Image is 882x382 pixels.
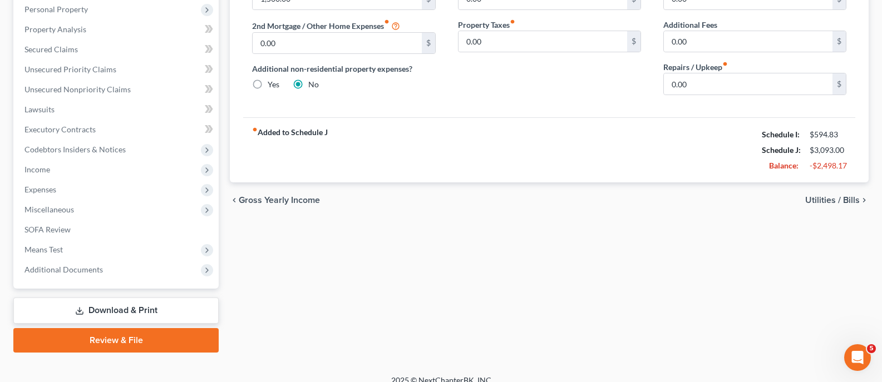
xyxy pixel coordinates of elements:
[24,165,50,174] span: Income
[24,44,78,54] span: Secured Claims
[268,79,279,90] label: Yes
[810,129,846,140] div: $594.83
[24,145,126,154] span: Codebtors Insiders & Notices
[230,196,320,205] button: chevron_left Gross Yearly Income
[22,98,200,117] p: How can we help?
[722,61,728,67] i: fiber_manual_record
[24,245,63,254] span: Means Test
[92,307,131,315] span: Messages
[16,19,219,39] a: Property Analysis
[16,80,219,100] a: Unsecured Nonpriority Claims
[422,33,435,54] div: $
[16,231,206,251] div: Attorney's Disclosure of Compensation
[832,73,846,95] div: $
[664,73,832,95] input: --
[867,344,876,353] span: 5
[252,127,258,132] i: fiber_manual_record
[458,19,515,31] label: Property Taxes
[13,297,219,324] a: Download & Print
[11,131,211,173] div: Send us a messageWe typically reply in a few hours
[252,63,435,75] label: Additional non-residential property expenses?
[23,215,186,226] div: Form Preview Helper
[149,280,223,324] button: Help
[23,140,186,152] div: Send us a message
[16,183,206,206] button: Search for help
[16,120,219,140] a: Executory Contracts
[627,31,640,52] div: $
[860,196,869,205] i: chevron_right
[24,105,55,114] span: Lawsuits
[459,31,627,52] input: --
[24,185,56,194] span: Expenses
[230,196,239,205] i: chevron_left
[22,24,97,36] img: logo
[510,19,515,24] i: fiber_manual_record
[23,152,186,163] div: We typically reply in a few hours
[74,280,148,324] button: Messages
[805,196,860,205] span: Utilities / Bills
[664,31,832,52] input: --
[762,130,800,139] strong: Schedule I:
[252,127,328,173] strong: Added to Schedule J
[252,19,400,32] label: 2nd Mortgage / Other Home Expenses
[805,196,869,205] button: Utilities / Bills chevron_right
[24,225,71,234] span: SOFA Review
[384,19,390,24] i: fiber_manual_record
[832,31,846,52] div: $
[663,61,728,73] label: Repairs / Upkeep
[24,125,96,134] span: Executory Contracts
[191,18,211,38] div: Close
[24,205,74,214] span: Miscellaneous
[23,256,186,279] div: Statement of Financial Affairs - Gross Yearly Income (Other)
[16,59,219,80] a: Unsecured Priority Claims
[22,79,200,98] p: Hi there!
[23,235,186,247] div: Attorney's Disclosure of Compensation
[844,344,871,371] iframe: Intercom live chat
[24,307,50,315] span: Home
[23,189,90,201] span: Search for help
[24,24,86,34] span: Property Analysis
[810,145,846,156] div: $3,093.00
[119,18,141,40] img: Profile image for Kelly
[140,18,162,40] img: Profile image for James
[16,100,219,120] a: Lawsuits
[24,65,116,74] span: Unsecured Priority Claims
[16,220,219,240] a: SOFA Review
[176,307,194,315] span: Help
[24,85,131,94] span: Unsecured Nonpriority Claims
[308,79,319,90] label: No
[24,265,103,274] span: Additional Documents
[663,19,717,31] label: Additional Fees
[810,160,846,171] div: -$2,498.17
[239,196,320,205] span: Gross Yearly Income
[16,251,206,284] div: Statement of Financial Affairs - Gross Yearly Income (Other)
[24,4,88,14] span: Personal Property
[762,145,801,155] strong: Schedule J:
[253,33,421,54] input: --
[13,328,219,353] a: Review & File
[16,210,206,231] div: Form Preview Helper
[769,161,799,170] strong: Balance:
[161,18,184,40] img: Profile image for Lindsey
[16,39,219,59] a: Secured Claims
